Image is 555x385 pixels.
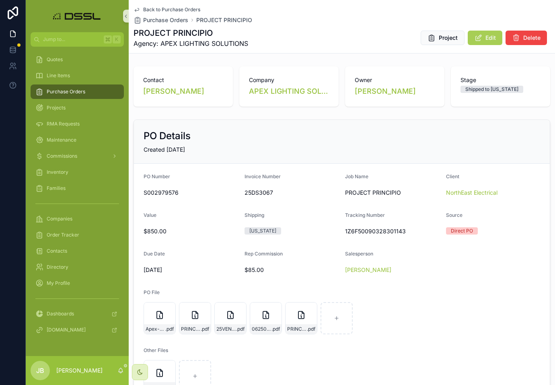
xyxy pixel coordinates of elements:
span: Back to Purchase Orders [143,6,200,13]
span: Purchase Orders [143,16,188,24]
span: Shipping [245,212,264,218]
a: Maintenance [31,133,124,147]
a: Directory [31,260,124,274]
span: RMA Requests [47,121,80,127]
span: $85.00 [245,266,339,274]
span: PO Number [144,173,170,179]
a: NorthEast Electrical [446,189,497,197]
div: Shipped to [US_STATE] [465,86,518,93]
span: 25DS3067 [245,189,339,197]
span: Line Items [47,72,70,79]
h2: PO Details [144,130,191,142]
span: .pdf [307,326,315,332]
span: Order Tracker [47,232,79,238]
span: Quotes [47,56,63,63]
a: RMA Requests [31,117,124,131]
div: [US_STATE] [249,227,276,235]
span: Companies [47,216,72,222]
a: Commissions [31,149,124,163]
span: Delete [523,34,541,42]
span: .pdf [271,326,280,332]
a: PROJECT PRINCIPIO [196,16,252,24]
a: Projects [31,101,124,115]
span: Maintenance [47,137,76,143]
button: Jump to...K [31,32,124,47]
a: Purchase Orders [31,84,124,99]
span: Tracking Number [345,212,385,218]
a: Back to Purchase Orders [134,6,200,13]
span: Jump to... [43,36,101,43]
a: Purchase Orders [134,16,188,24]
span: 062508044_25VENAS-PRINCIPIO-#2(Disruptive) [252,326,271,332]
span: [DOMAIN_NAME] [47,327,86,333]
span: Invoice Number [245,173,281,179]
span: Project [439,34,458,42]
span: Contacts [47,248,67,254]
a: [PERSON_NAME] [355,86,416,97]
span: Projects [47,105,66,111]
span: .pdf [236,326,245,332]
span: Job Name [345,173,368,179]
div: scrollable content [26,47,129,348]
div: Direct PO [451,227,473,235]
span: Dashboards [47,311,74,317]
a: Inventory [31,165,124,179]
span: JB [36,366,44,375]
span: Agency: APEX LIGHTING SOLUTIONS [134,39,248,48]
span: Salesperson [345,251,373,257]
button: Edit [468,31,502,45]
span: .pdf [165,326,174,332]
a: Order Tracker [31,228,124,242]
a: Companies [31,212,124,226]
img: App logo [51,10,104,23]
span: S002979576 [144,189,238,197]
span: Owner [355,76,435,84]
a: Families [31,181,124,196]
span: Purchase Orders [47,89,85,95]
span: Created [DATE] [144,146,185,153]
h1: PROJECT PRINCIPIO [134,27,248,39]
a: My Profile [31,276,124,290]
span: My Profile [47,280,70,286]
a: [PERSON_NAME] [345,266,391,274]
a: [DOMAIN_NAME] [31,323,124,337]
a: APEX LIGHTING SOLUTIONS [249,86,329,97]
span: Stage [460,76,541,84]
span: PROJECT PRINCIPIO [345,189,440,197]
span: Families [47,185,66,191]
span: Client [446,173,459,179]
a: [PERSON_NAME] [143,86,204,97]
span: $850.00 [144,227,238,235]
button: Delete [506,31,547,45]
span: 25VENAS-PRINCIPIO-#2 [216,326,236,332]
a: Contacts [31,244,124,258]
span: PRINCIPIO-PACKING-SLIP [181,326,201,332]
button: Project [421,31,465,45]
span: Commissions [47,153,77,159]
span: Value [144,212,156,218]
span: PRINCIPIO---25DS3067 [287,326,307,332]
span: Due Date [144,251,165,257]
span: Apex-DSSL-S002979576 [146,326,165,332]
span: K [113,36,120,43]
span: Directory [47,264,68,270]
span: Inventory [47,169,68,175]
span: Edit [485,34,496,42]
a: Line Items [31,68,124,83]
span: .pdf [201,326,209,332]
span: Company [249,76,329,84]
span: Source [446,212,462,218]
span: [DATE] [144,266,238,274]
a: Dashboards [31,307,124,321]
span: 1Z6F50090328301143 [345,227,440,235]
p: [PERSON_NAME] [56,366,103,375]
span: Other Files [144,347,168,353]
a: Quotes [31,52,124,67]
span: Contact [143,76,223,84]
